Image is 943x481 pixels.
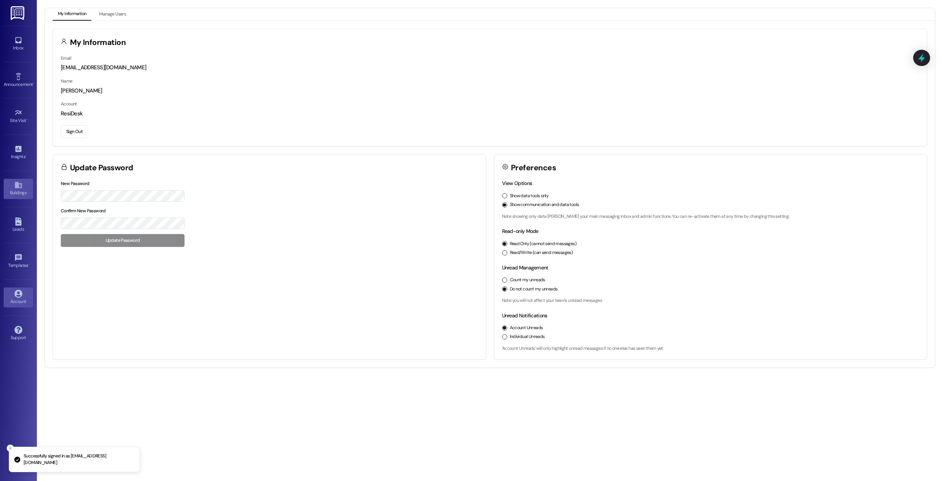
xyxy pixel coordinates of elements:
span: • [25,153,27,158]
span: • [27,117,28,122]
label: Account [61,101,77,107]
div: [PERSON_NAME] [61,87,919,95]
a: Templates • [4,251,33,271]
label: Read/Write (can send messages) [510,250,573,256]
label: Do not count my unreads [510,286,558,293]
span: • [33,81,34,86]
h3: Preferences [511,164,556,172]
a: Account [4,287,33,307]
label: Read-only Mode [502,228,539,234]
label: Email [61,55,71,61]
span: • [28,262,29,267]
label: Read Only (cannot send messages) [510,241,576,247]
p: Note: showing only data [PERSON_NAME] your main messaging inbox and admin functions. You can re-a... [502,213,919,220]
div: [EMAIL_ADDRESS][DOMAIN_NAME] [61,64,919,72]
h3: Update Password [70,164,133,172]
button: Manage Users [94,8,131,21]
a: Leads [4,215,33,235]
a: Insights • [4,143,33,163]
a: Buildings [4,179,33,199]
p: 'Account Unreads' will only highlight unread messages if no one else has seen them yet. [502,345,919,352]
label: Account Unreads [510,325,543,331]
button: Sign Out [61,125,88,138]
button: Close toast [7,445,14,452]
label: View Options [502,180,532,187]
label: New Password [61,181,90,187]
label: Unread Notifications [502,312,547,319]
p: Successfully signed in as [EMAIL_ADDRESS][DOMAIN_NAME] [24,453,134,466]
img: ResiDesk Logo [11,6,26,20]
label: Show data tools only [510,193,549,199]
div: ResiDesk [61,110,919,118]
button: My Information [53,8,91,21]
label: Name [61,78,73,84]
label: Show communication and data tools [510,202,579,208]
label: Confirm New Password [61,208,106,214]
a: Support [4,324,33,344]
label: Count my unreads [510,277,545,283]
label: Unread Management [502,264,548,271]
p: Note: you will not affect your team's unread messages [502,297,919,304]
a: Inbox [4,34,33,54]
a: Site Visit • [4,107,33,126]
label: Individual Unreads [510,334,545,340]
h3: My Information [70,39,126,46]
